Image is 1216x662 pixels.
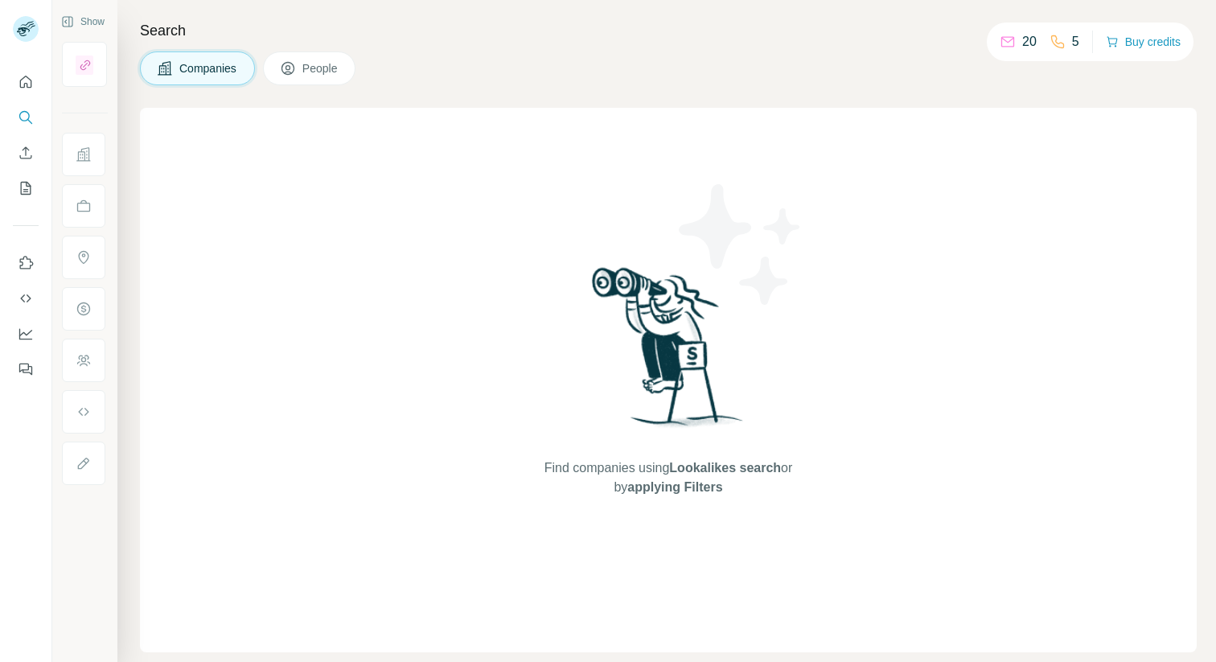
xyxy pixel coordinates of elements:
img: Surfe Illustration - Woman searching with binoculars [585,263,752,442]
span: Companies [179,60,238,76]
p: 5 [1072,32,1079,51]
p: 20 [1022,32,1037,51]
button: Show [50,10,116,34]
button: Quick start [13,68,39,97]
button: Use Surfe API [13,284,39,313]
button: Buy credits [1106,31,1181,53]
span: applying Filters [627,480,722,494]
button: Dashboard [13,319,39,348]
button: My lists [13,174,39,203]
span: Lookalikes search [669,461,781,475]
span: People [302,60,339,76]
button: Feedback [13,355,39,384]
span: Find companies using or by [540,458,797,497]
h4: Search [140,19,1197,42]
button: Search [13,103,39,132]
button: Enrich CSV [13,138,39,167]
img: Surfe Illustration - Stars [668,172,813,317]
button: Use Surfe on LinkedIn [13,249,39,278]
